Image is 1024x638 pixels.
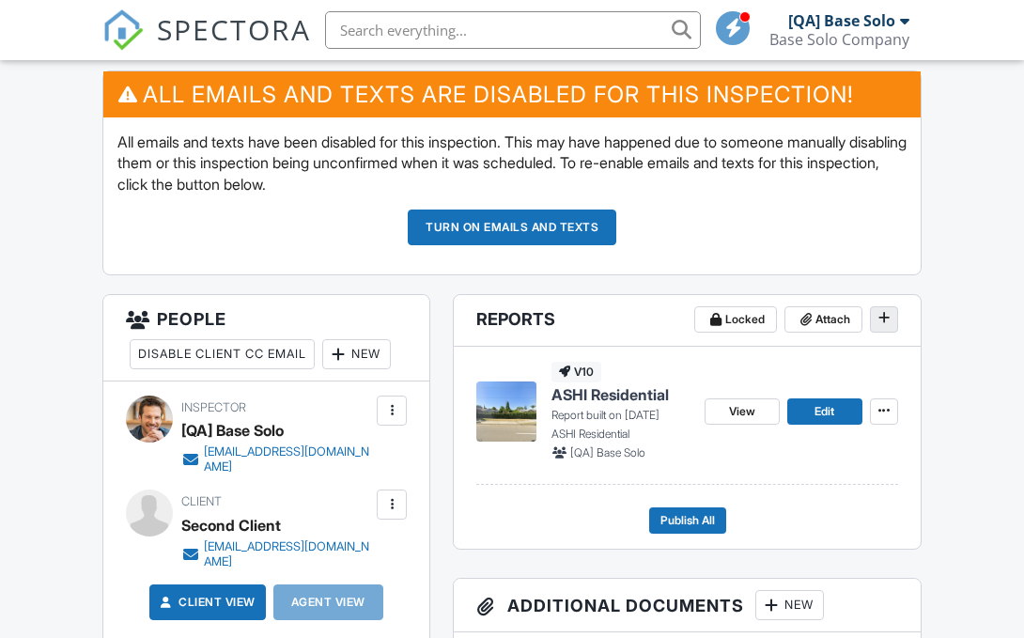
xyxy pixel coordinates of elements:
div: Base Solo Company [769,30,909,49]
button: Turn on emails and texts [408,210,616,245]
div: New [322,339,391,369]
span: SPECTORA [157,9,311,49]
p: All emails and texts have been disabled for this inspection. This may have happened due to someon... [117,132,907,195]
div: Second Client [181,511,281,539]
input: Search everything... [325,11,701,49]
a: [EMAIL_ADDRESS][DOMAIN_NAME] [181,444,372,475]
div: Disable Client CC Email [130,339,315,369]
span: Client [181,494,222,508]
a: SPECTORA [102,25,311,65]
div: [EMAIL_ADDRESS][DOMAIN_NAME] [204,444,372,475]
span: Inspector [181,400,246,414]
a: [EMAIL_ADDRESS][DOMAIN_NAME] [181,539,372,569]
h3: All emails and texts are disabled for this inspection! [103,71,921,117]
div: New [755,590,824,620]
img: The Best Home Inspection Software - Spectora [102,9,144,51]
h3: Additional Documents [454,579,921,632]
h3: People [103,295,429,381]
div: [QA] Base Solo [181,416,284,444]
a: Client View [156,593,256,612]
div: [EMAIL_ADDRESS][DOMAIN_NAME] [204,539,372,569]
div: [QA] Base Solo [788,11,895,30]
